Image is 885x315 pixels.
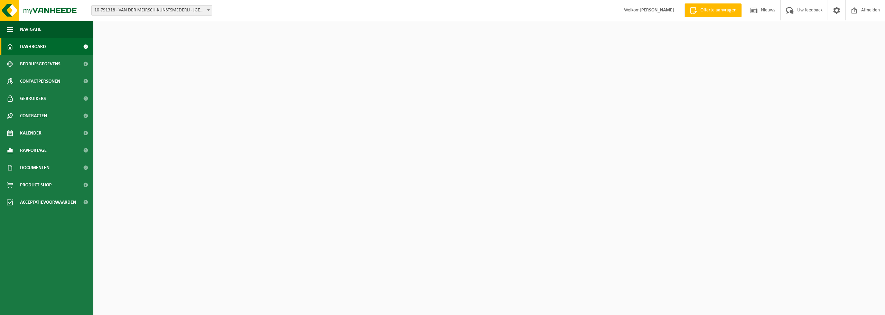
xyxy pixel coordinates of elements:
span: Dashboard [20,38,46,55]
span: Contracten [20,107,47,124]
span: Kalender [20,124,41,142]
span: Contactpersonen [20,73,60,90]
span: Documenten [20,159,49,176]
span: Navigatie [20,21,41,38]
span: Product Shop [20,176,52,194]
span: 10-791318 - VAN DER MEIRSCH-KUNSTSMEDERIJ - NAZARETH [92,6,212,15]
span: Acceptatievoorwaarden [20,194,76,211]
span: Offerte aanvragen [699,7,738,14]
span: Rapportage [20,142,47,159]
span: 10-791318 - VAN DER MEIRSCH-KUNSTSMEDERIJ - NAZARETH [91,5,212,16]
strong: [PERSON_NAME] [640,8,674,13]
a: Offerte aanvragen [684,3,742,17]
span: Gebruikers [20,90,46,107]
span: Bedrijfsgegevens [20,55,60,73]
